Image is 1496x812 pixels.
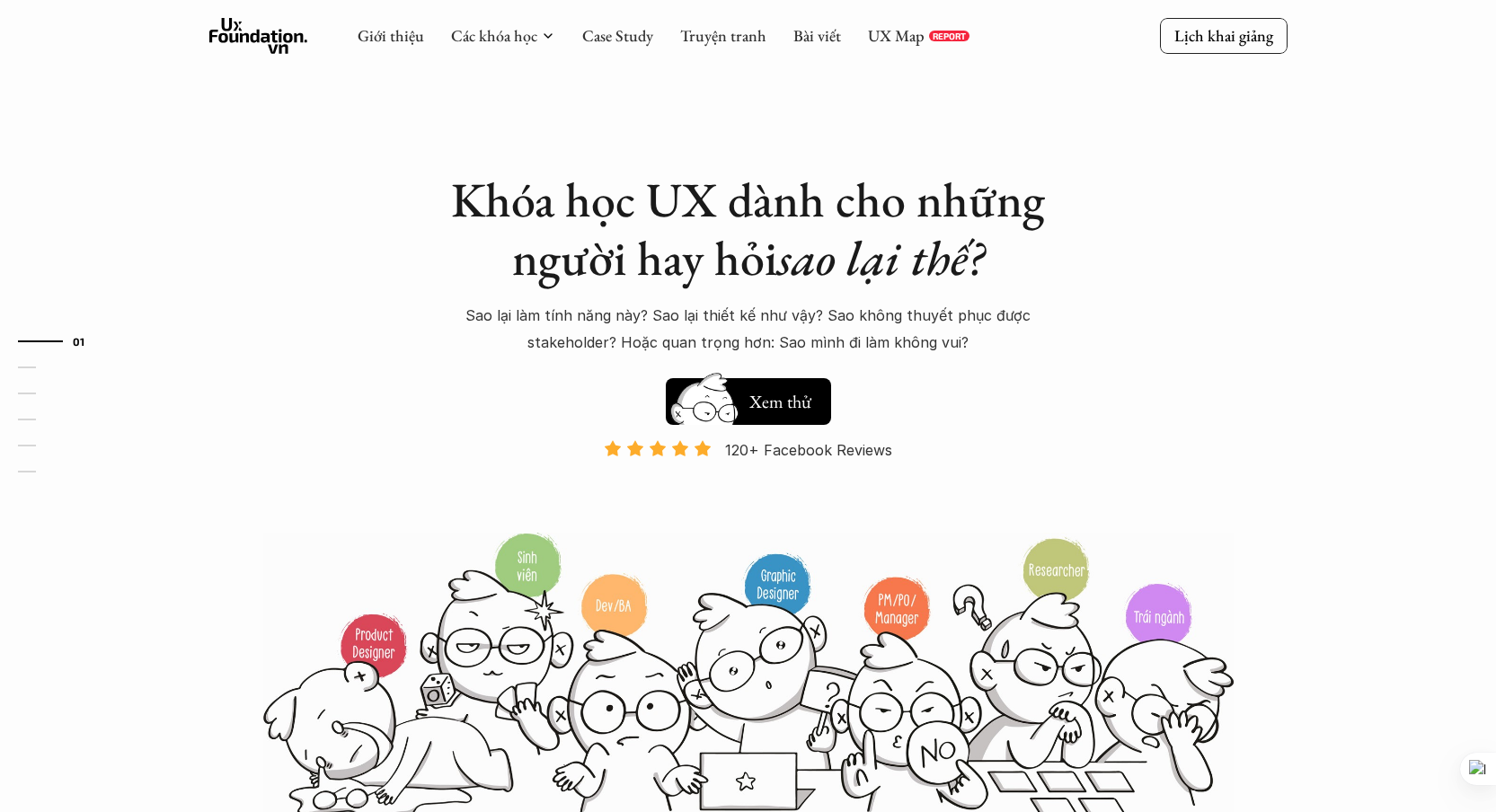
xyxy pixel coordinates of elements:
[451,25,537,46] a: Các khóa học
[434,171,1063,287] h1: Khóa học UX dành cho những người hay hỏi
[582,25,653,46] a: Case Study
[358,25,424,46] a: Giới thiệu
[793,25,841,46] a: Bài viết
[868,25,925,46] a: UX Map
[73,334,85,347] strong: 01
[680,25,766,46] a: Truyện tranh
[666,369,831,425] a: Xem thử
[434,302,1063,357] p: Sao lại làm tính năng này? Sao lại thiết kế như vậy? Sao không thuyết phục được stakeholder? Hoặc...
[777,226,984,289] em: sao lại thế?
[933,31,966,41] p: REPORT
[18,331,103,352] a: 01
[747,389,813,414] h5: Xem thử
[1174,25,1273,46] p: Lịch khai giảng
[725,437,892,463] p: 120+ Facebook Reviews
[1160,18,1288,53] a: Lịch khai giảng
[589,439,908,530] a: 120+ Facebook Reviews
